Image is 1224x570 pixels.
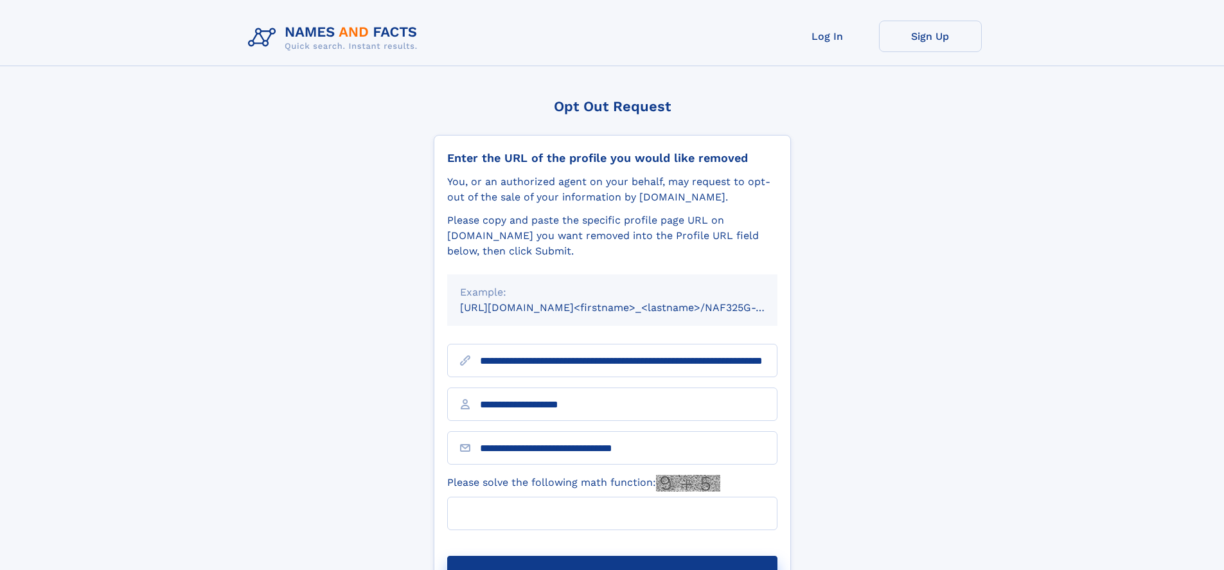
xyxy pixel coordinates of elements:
div: Example: [460,285,765,300]
div: You, or an authorized agent on your behalf, may request to opt-out of the sale of your informatio... [447,174,777,205]
a: Sign Up [879,21,982,52]
div: Please copy and paste the specific profile page URL on [DOMAIN_NAME] you want removed into the Pr... [447,213,777,259]
label: Please solve the following math function: [447,475,720,492]
a: Log In [776,21,879,52]
small: [URL][DOMAIN_NAME]<firstname>_<lastname>/NAF325G-xxxxxxxx [460,301,802,314]
div: Enter the URL of the profile you would like removed [447,151,777,165]
div: Opt Out Request [434,98,791,114]
img: Logo Names and Facts [243,21,428,55]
